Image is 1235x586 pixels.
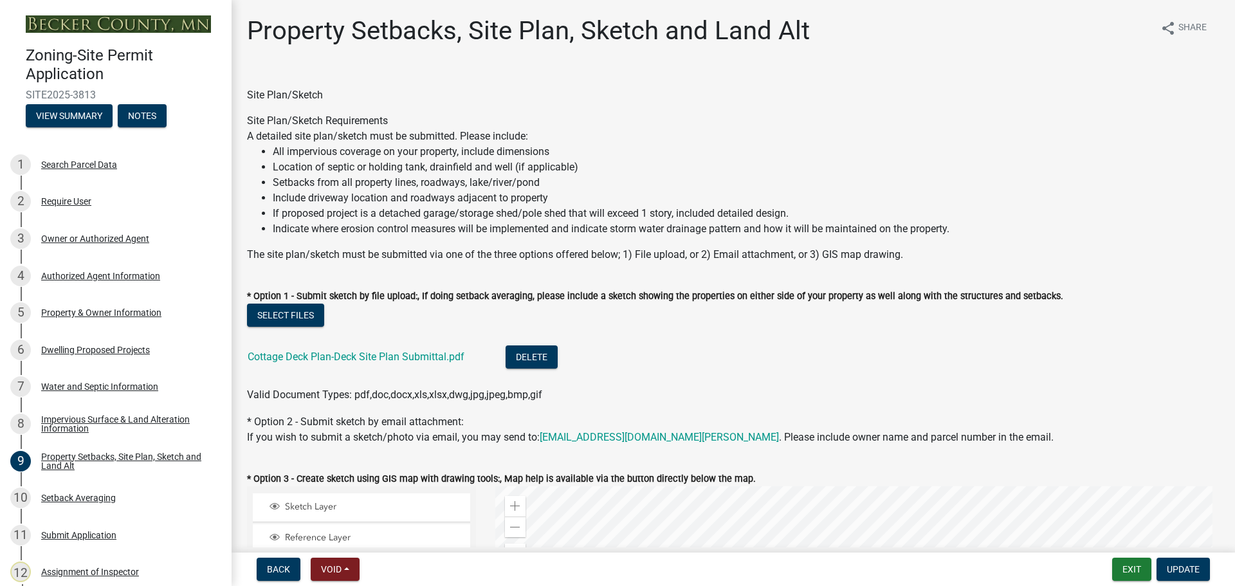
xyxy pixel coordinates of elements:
button: shareShare [1150,15,1217,41]
h4: Zoning-Site Permit Application [26,46,221,84]
wm-modal-confirm: Summary [26,111,113,122]
li: All impervious coverage on your property, include dimensions [273,144,1220,160]
li: Location of septic or holding tank, drainfield and well (if applicable) [273,160,1220,175]
li: Sketch Layer [253,493,470,522]
div: Dwelling Proposed Projects [41,345,150,354]
div: 8 [10,414,31,434]
div: A detailed site plan/sketch must be submitted. Please include: [247,129,1220,237]
div: Search Parcel Data [41,160,117,169]
label: * Option 3 - Create sketch using GIS map with drawing tools:, Map help is available via the butto... [247,475,756,484]
div: Authorized Agent Information [41,271,160,280]
span: Share [1178,21,1207,36]
div: Zoom in [505,496,526,517]
div: The site plan/sketch must be submitted via one of the three options offered below; 1) File upload... [247,247,1220,262]
div: Zoom out [505,517,526,537]
div: 1 [10,154,31,175]
div: Site Plan/Sketch [247,87,1220,103]
button: View Summary [26,104,113,127]
li: Reference Layer [253,524,470,553]
span: Valid Document Types: pdf,doc,docx,xls,xlsx,dwg,jpg,jpeg,bmp,gif [247,389,542,401]
div: 12 [10,562,31,582]
div: Site Plan/Sketch Requirements [247,113,1220,262]
wm-modal-confirm: Delete Document [506,352,558,364]
span: Back [267,564,290,574]
div: Submit Application [41,531,116,540]
button: Exit [1112,558,1151,581]
span: SITE2025-3813 [26,89,206,101]
li: Include driveway location and roadways adjacent to property [273,190,1220,206]
li: Indicate where erosion control measures will be implemented and indicate storm water drainage pat... [273,221,1220,237]
span: Reference Layer [282,532,466,544]
div: Find my location [505,544,526,564]
div: 6 [10,340,31,360]
div: 10 [10,488,31,508]
div: Setback Averaging [41,493,116,502]
li: Setbacks from all property lines, roadways, lake/river/pond [273,175,1220,190]
img: Becker County, Minnesota [26,15,211,33]
div: Reference Layer [268,532,466,545]
div: Property Setbacks, Site Plan, Sketch and Land Alt [41,452,211,470]
div: 7 [10,376,31,397]
wm-modal-confirm: Notes [118,111,167,122]
div: Sketch Layer [268,501,466,514]
div: Assignment of Inspector [41,567,139,576]
span: If you wish to submit a sketch/photo via email, you may send to: . Please include owner name and ... [247,431,1054,443]
div: 5 [10,302,31,323]
div: 4 [10,266,31,286]
button: Select files [247,304,324,327]
button: Back [257,558,300,581]
label: * Option 1 - Submit sketch by file upload:, If doing setback averaging, please include a sketch s... [247,292,1063,301]
div: 9 [10,451,31,472]
div: Owner or Authorized Agent [41,234,149,243]
span: Sketch Layer [282,501,466,513]
button: Update [1157,558,1210,581]
div: * Option 2 - Submit sketch by email attachment: [247,414,1220,445]
div: 3 [10,228,31,249]
div: Require User [41,197,91,206]
button: Void [311,558,360,581]
h1: Property Setbacks, Site Plan, Sketch and Land Alt [247,15,810,46]
div: Property & Owner Information [41,308,161,317]
button: Delete [506,345,558,369]
button: Notes [118,104,167,127]
a: Cottage Deck Plan-Deck Site Plan Submittal.pdf [248,351,464,363]
span: Update [1167,564,1200,574]
li: If proposed project is a detached garage/storage shed/pole shed that will exceed 1 story, include... [273,206,1220,221]
div: Water and Septic Information [41,382,158,391]
div: 2 [10,191,31,212]
div: Impervious Surface & Land Alteration Information [41,415,211,433]
i: share [1160,21,1176,36]
span: Void [321,564,342,574]
a: [EMAIL_ADDRESS][DOMAIN_NAME][PERSON_NAME] [540,431,779,443]
div: 11 [10,525,31,545]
